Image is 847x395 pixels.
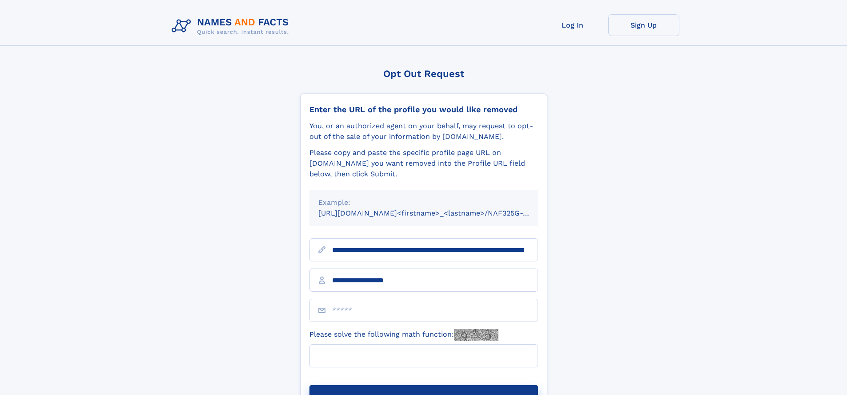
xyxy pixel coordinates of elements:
[300,68,547,79] div: Opt Out Request
[608,14,679,36] a: Sign Up
[318,197,529,208] div: Example:
[309,329,498,341] label: Please solve the following math function:
[309,105,538,114] div: Enter the URL of the profile you would like removed
[537,14,608,36] a: Log In
[309,147,538,179] div: Please copy and paste the specific profile page URL on [DOMAIN_NAME] you want removed into the Pr...
[309,121,538,142] div: You, or an authorized agent on your behalf, may request to opt-out of the sale of your informatio...
[318,209,555,217] small: [URL][DOMAIN_NAME]<firstname>_<lastname>/NAF325G-xxxxxxxx
[168,14,296,38] img: Logo Names and Facts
